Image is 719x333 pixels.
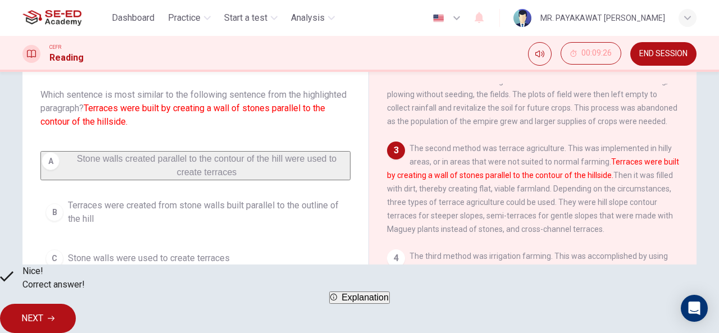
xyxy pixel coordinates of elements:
h1: Reading [49,51,84,65]
span: The third method was irrigation farming. This was accomplished by using dams to divert water from... [387,252,673,314]
img: en [431,14,445,22]
button: Dashboard [107,8,159,28]
span: Explanation [342,293,389,302]
span: Start a test [224,11,267,25]
button: Analysis [286,8,339,28]
button: Practice [163,8,215,28]
button: END SESSION [630,42,697,66]
div: 3 [387,142,405,159]
span: 00:09:26 [581,49,612,58]
span: Analysis [291,11,325,25]
span: Which sentence is most similar to the following sentence from the highlighted paragraph? [40,88,351,129]
span: Dashboard [112,11,154,25]
button: Explanation [329,291,390,304]
span: CEFR [49,43,61,51]
span: Correct answer! [22,278,85,291]
span: END SESSION [639,49,688,58]
div: Open Intercom Messenger [681,295,708,322]
img: Profile picture [513,9,531,27]
div: Mute [528,42,552,66]
button: Start a test [220,8,282,28]
span: Nice! [22,264,85,278]
div: MR. PAYAKAWAT [PERSON_NAME] [540,11,665,25]
span: The second method was terrace agriculture. This was implemented in hilly areas, or in areas that ... [387,144,679,234]
span: Stone walls created parallel to the contour of the hill were used to create terraces [77,154,337,177]
img: SE-ED Academy logo [22,7,81,29]
span: Practice [168,11,201,25]
div: 4 [387,249,405,267]
button: 00:09:26 [561,42,621,65]
button: AStone walls created parallel to the contour of the hill were used to create terraces [40,151,351,180]
div: A [42,152,60,170]
font: Terraces were built by creating a wall of stones parallel to the contour of the hillside. [40,103,325,127]
span: The first method was known as rainfall cultivation. This was their earliest and most basic form o... [387,63,677,126]
span: NEXT [21,311,43,326]
a: SE-ED Academy logo [22,7,107,29]
div: Hide [561,42,621,66]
